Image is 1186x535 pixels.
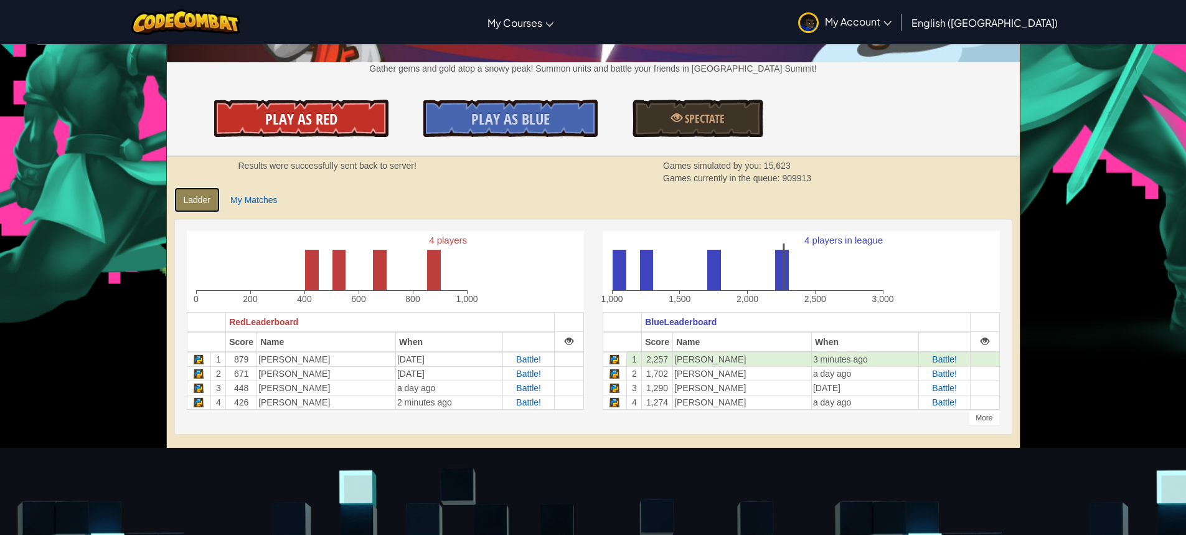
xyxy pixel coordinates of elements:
[663,161,764,171] span: Games simulated by you:
[487,16,542,29] span: My Courses
[825,15,892,28] span: My Account
[516,369,541,379] a: Battle!
[211,352,226,367] td: 1
[257,395,396,409] td: [PERSON_NAME]
[395,395,502,409] td: 2 minutes ago
[645,317,664,327] span: Blue
[226,395,257,409] td: 426
[642,352,673,367] td: 2,257
[226,352,257,367] td: 879
[395,332,502,352] th: When
[627,395,642,409] td: 4
[516,383,541,393] a: Battle!
[187,395,211,409] td: Python
[456,294,478,304] text: 1,000
[682,111,725,126] span: Spectate
[673,332,812,352] th: Name
[627,381,642,395] td: 3
[932,369,957,379] a: Battle!
[603,366,627,381] td: Python
[932,383,957,393] a: Battle!
[429,235,467,245] text: 4 players
[664,317,717,327] span: Leaderboard
[798,12,819,33] img: avatar
[226,366,257,381] td: 671
[804,235,883,245] text: 4 players in league
[257,366,396,381] td: [PERSON_NAME]
[811,352,918,367] td: 3 minutes ago
[257,381,396,395] td: [PERSON_NAME]
[211,395,226,409] td: 4
[516,354,541,364] a: Battle!
[872,294,893,304] text: 3,000
[792,2,898,42] a: My Account
[243,294,258,304] text: 200
[969,410,999,425] div: More
[764,161,791,171] span: 15,623
[211,366,226,381] td: 2
[226,381,257,395] td: 448
[911,16,1058,29] span: English ([GEOGRAPHIC_DATA])
[351,294,366,304] text: 600
[642,395,673,409] td: 1,274
[221,187,286,212] a: My Matches
[257,332,396,352] th: Name
[395,381,502,395] td: a day ago
[229,317,245,327] span: Red
[471,109,550,129] span: Play As Blue
[673,381,812,395] td: [PERSON_NAME]
[669,294,690,304] text: 1,500
[481,6,560,39] a: My Courses
[603,352,627,367] td: Python
[673,366,812,381] td: [PERSON_NAME]
[131,9,240,35] img: CodeCombat logo
[627,366,642,381] td: 2
[194,294,199,304] text: 0
[811,332,918,352] th: When
[187,381,211,395] td: Python
[238,161,417,171] strong: Results were successfully sent back to server!
[395,352,502,367] td: [DATE]
[642,381,673,395] td: 1,290
[663,173,782,183] span: Games currently in the queue:
[673,395,812,409] td: [PERSON_NAME]
[811,395,918,409] td: a day ago
[601,294,623,304] text: 1,000
[905,6,1064,39] a: English ([GEOGRAPHIC_DATA])
[257,352,396,367] td: [PERSON_NAME]
[782,173,811,183] span: 909913
[627,352,642,367] td: 1
[811,381,918,395] td: [DATE]
[211,381,226,395] td: 3
[603,395,627,409] td: Python
[932,397,957,407] a: Battle!
[736,294,758,304] text: 2,000
[405,294,420,304] text: 800
[395,366,502,381] td: [DATE]
[642,332,673,352] th: Score
[174,187,220,212] a: Ladder
[265,109,337,129] span: Play As Red
[633,100,763,137] a: Spectate
[804,294,826,304] text: 2,500
[167,62,1020,75] p: Gather gems and gold atop a snowy peak! Summon units and battle your friends in [GEOGRAPHIC_DATA]...
[516,397,541,407] a: Battle!
[187,366,211,381] td: Python
[642,366,673,381] td: 1,702
[297,294,312,304] text: 400
[932,354,957,364] a: Battle!
[603,381,627,395] td: Python
[673,352,812,367] td: [PERSON_NAME]
[246,317,299,327] span: Leaderboard
[187,352,211,367] td: Python
[811,366,918,381] td: a day ago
